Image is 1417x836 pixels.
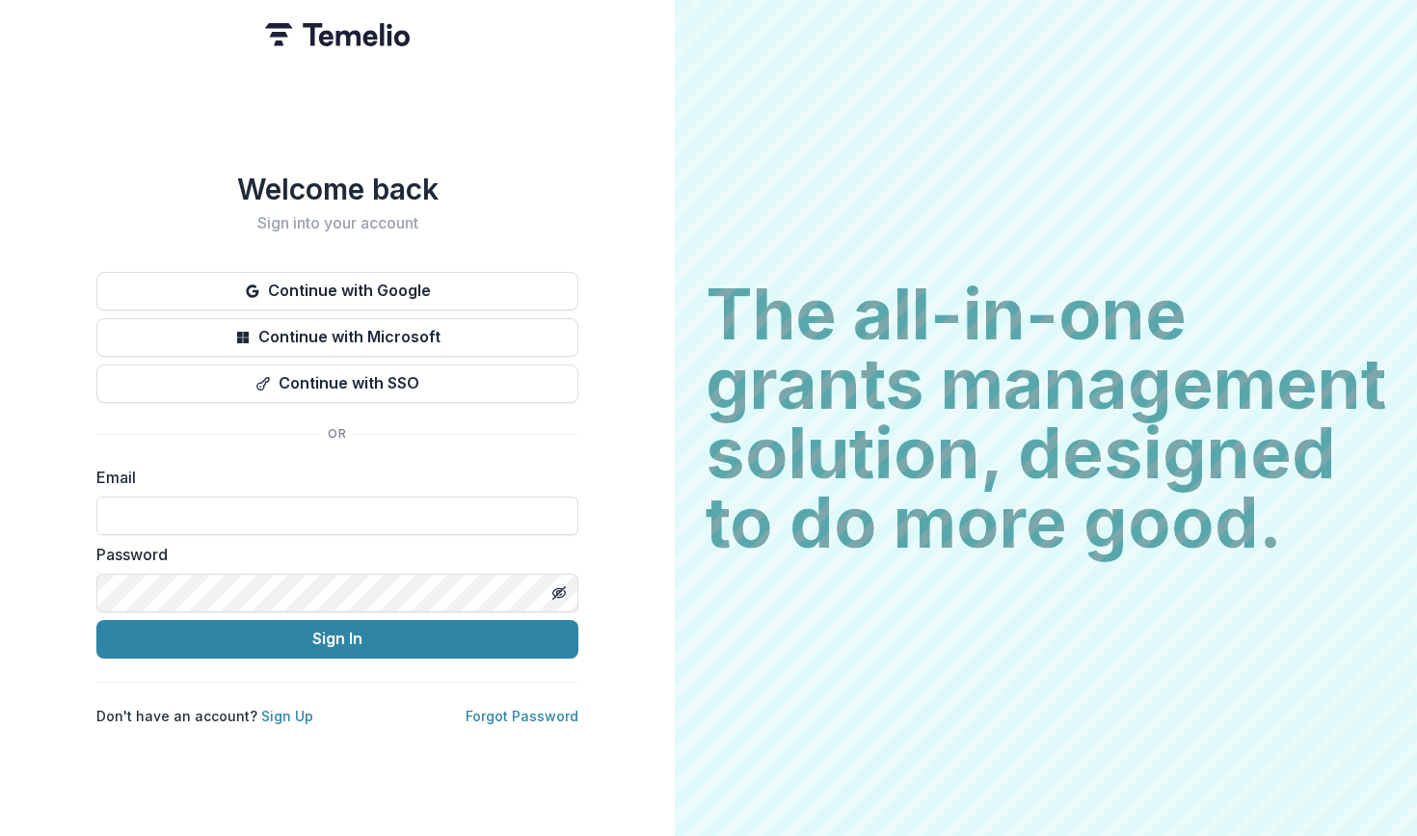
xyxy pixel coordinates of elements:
h1: Welcome back [96,172,578,206]
img: Temelio [265,23,410,46]
button: Continue with Microsoft [96,318,578,357]
h2: Sign into your account [96,214,578,232]
button: Continue with Google [96,272,578,310]
p: Don't have an account? [96,706,313,726]
a: Forgot Password [466,708,578,724]
label: Email [96,466,567,489]
a: Sign Up [261,708,313,724]
label: Password [96,543,567,566]
button: Continue with SSO [96,364,578,403]
button: Toggle password visibility [544,578,575,608]
button: Sign In [96,620,578,659]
